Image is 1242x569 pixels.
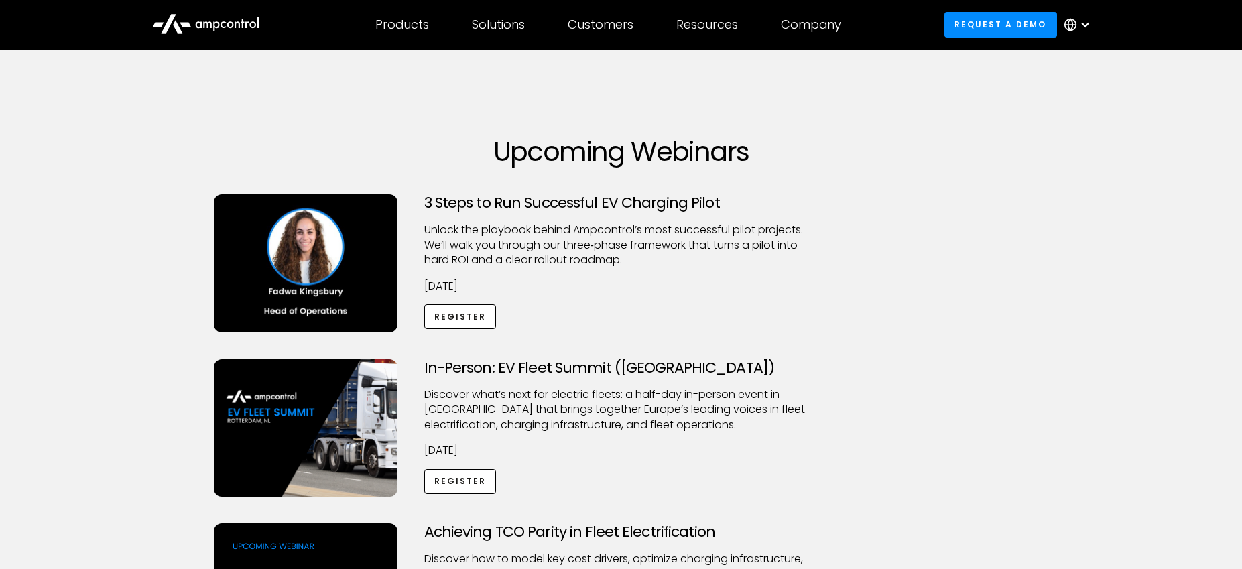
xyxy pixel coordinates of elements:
[424,469,497,494] a: Register
[424,387,818,432] p: ​Discover what’s next for electric fleets: a half-day in-person event in [GEOGRAPHIC_DATA] that b...
[375,17,429,32] div: Products
[944,12,1057,37] a: Request a demo
[424,443,818,458] p: [DATE]
[568,17,633,32] div: Customers
[424,194,818,212] h3: 3 Steps to Run Successful EV Charging Pilot
[472,17,525,32] div: Solutions
[424,304,497,329] a: Register
[676,17,738,32] div: Resources
[214,135,1029,168] h1: Upcoming Webinars
[424,523,818,541] h3: Achieving TCO Parity in Fleet Electrification
[424,279,818,294] p: [DATE]
[424,359,818,377] h3: In-Person: EV Fleet Summit ([GEOGRAPHIC_DATA])
[781,17,841,32] div: Company
[424,223,818,267] p: Unlock the playbook behind Ampcontrol’s most successful pilot projects. We’ll walk you through ou...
